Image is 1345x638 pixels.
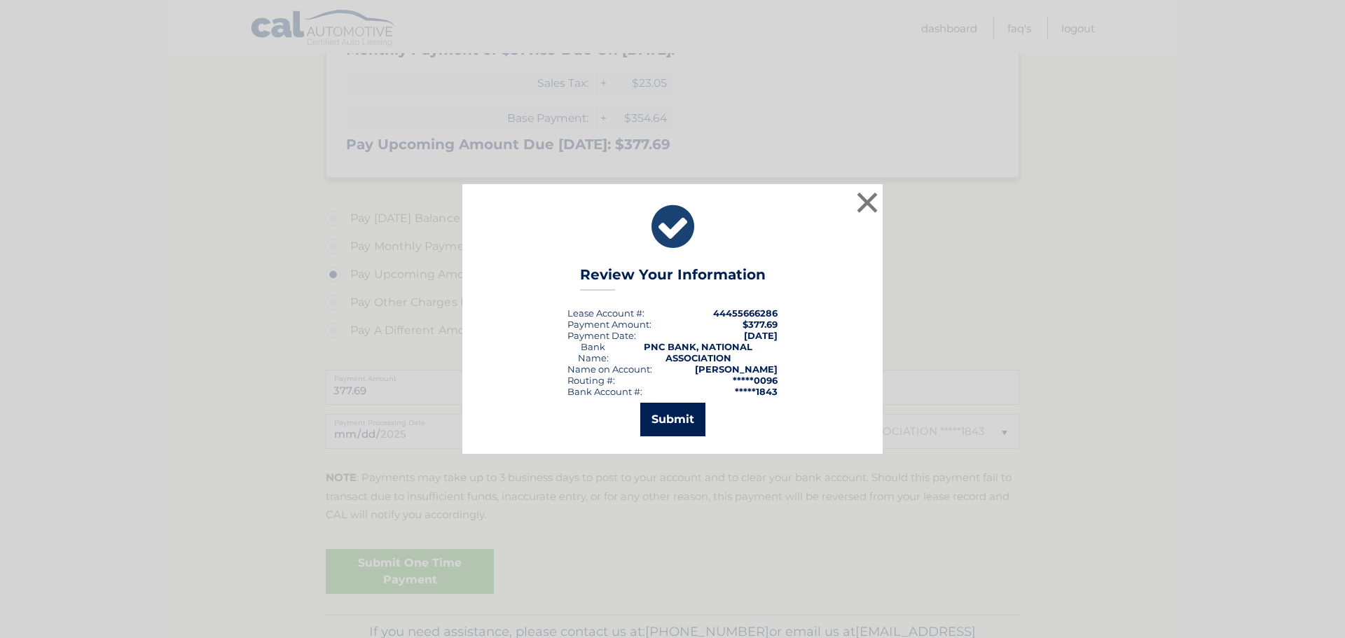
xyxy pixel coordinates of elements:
h3: Review Your Information [580,266,766,291]
button: × [853,188,881,216]
span: [DATE] [744,330,778,341]
strong: PNC BANK, NATIONAL ASSOCIATION [644,341,752,363]
div: Payment Amount: [567,319,651,330]
div: Name on Account: [567,363,652,375]
div: : [567,330,636,341]
span: $377.69 [743,319,778,330]
span: Payment Date [567,330,634,341]
button: Submit [640,403,705,436]
div: Bank Account #: [567,386,642,397]
strong: [PERSON_NAME] [695,363,778,375]
strong: 44455666286 [713,307,778,319]
div: Bank Name: [567,341,619,363]
div: Lease Account #: [567,307,644,319]
div: Routing #: [567,375,615,386]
